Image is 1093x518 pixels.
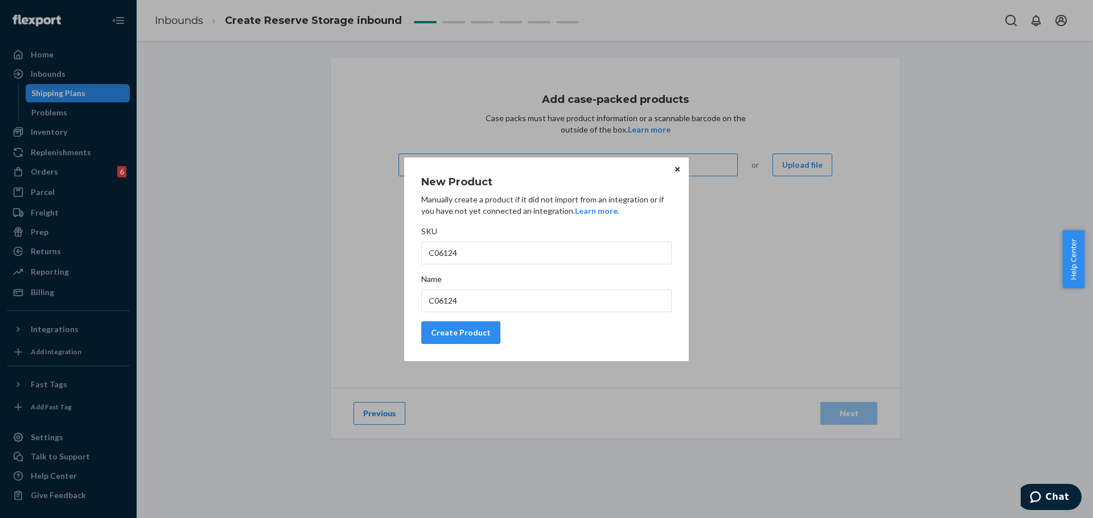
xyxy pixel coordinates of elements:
[672,163,683,176] button: Close
[421,175,672,189] h2: New Product
[431,327,491,338] div: Create Product
[421,273,442,289] span: Name
[421,194,672,217] div: Manually create a product if it did not import from an integration or if you have not yet connect...
[25,8,48,18] span: Chat
[421,321,500,344] button: Create Product
[421,242,672,264] input: SKU
[421,289,672,312] input: Name
[421,226,437,242] span: SKU
[575,205,618,217] button: Learn more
